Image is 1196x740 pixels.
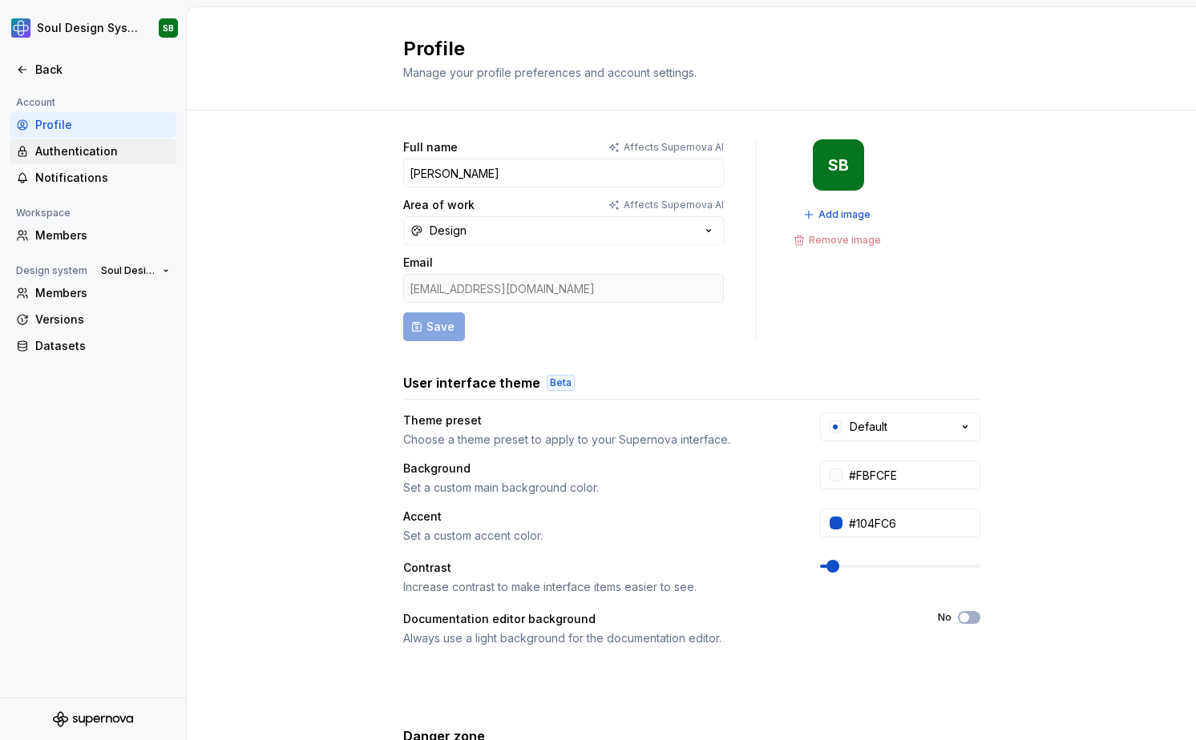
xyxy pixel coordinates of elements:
a: Versions [10,307,176,332]
div: Authentication [35,143,170,159]
div: Back [35,62,170,78]
input: #104FC6 [842,509,980,537]
button: Add image [798,203,878,226]
div: Notifications [35,170,170,186]
a: Profile [10,112,176,138]
div: SB [163,22,174,34]
button: Soul Design SystemSB [3,10,183,46]
div: Workspace [10,203,77,223]
div: Documentation editor background [403,611,596,627]
div: Increase contrast to make interface items easier to see. [403,579,791,595]
div: Set a custom main background color. [403,480,791,496]
label: No [938,611,952,624]
a: Notifications [10,165,176,191]
div: Always use a light background for the documentation editor. [403,630,909,646]
a: Authentication [10,139,176,164]
svg: Supernova Logo [53,711,133,727]
p: Affects Supernova AI [624,199,724,211]
div: Theme preset [403,412,482,428]
button: Default [820,412,980,441]
img: 1ea0bd9b-656a-4045-8d3b-f5d01442cdbd.png [11,18,30,38]
div: Accent [403,509,442,525]
span: Add image [818,208,871,221]
span: Soul Design System [101,264,156,277]
h2: Profile [403,36,961,62]
div: Background [403,460,471,477]
p: Affects Supernova AI [624,141,724,154]
div: Beta [547,375,575,391]
div: Default [850,419,887,435]
span: Manage your profile preferences and account settings. [403,66,697,79]
div: Design [430,223,467,239]
a: Members [10,223,176,248]
a: Members [10,280,176,306]
input: #FFFFFF [842,460,980,489]
div: SB [828,159,849,171]
label: Email [403,255,433,271]
div: Choose a theme preset to apply to your Supernova interface. [403,432,791,448]
div: Design system [10,261,94,280]
label: Area of work [403,197,475,213]
div: Profile [35,117,170,133]
div: Contrast [403,560,451,576]
div: Account [10,93,62,112]
div: Soul Design System [37,20,139,36]
label: Full name [403,139,458,155]
div: Members [35,285,170,301]
a: Datasets [10,333,176,359]
div: Datasets [35,338,170,354]
div: Set a custom accent color. [403,528,791,544]
a: Back [10,57,176,82]
h3: User interface theme [403,373,540,392]
div: Versions [35,312,170,328]
div: Members [35,227,170,243]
